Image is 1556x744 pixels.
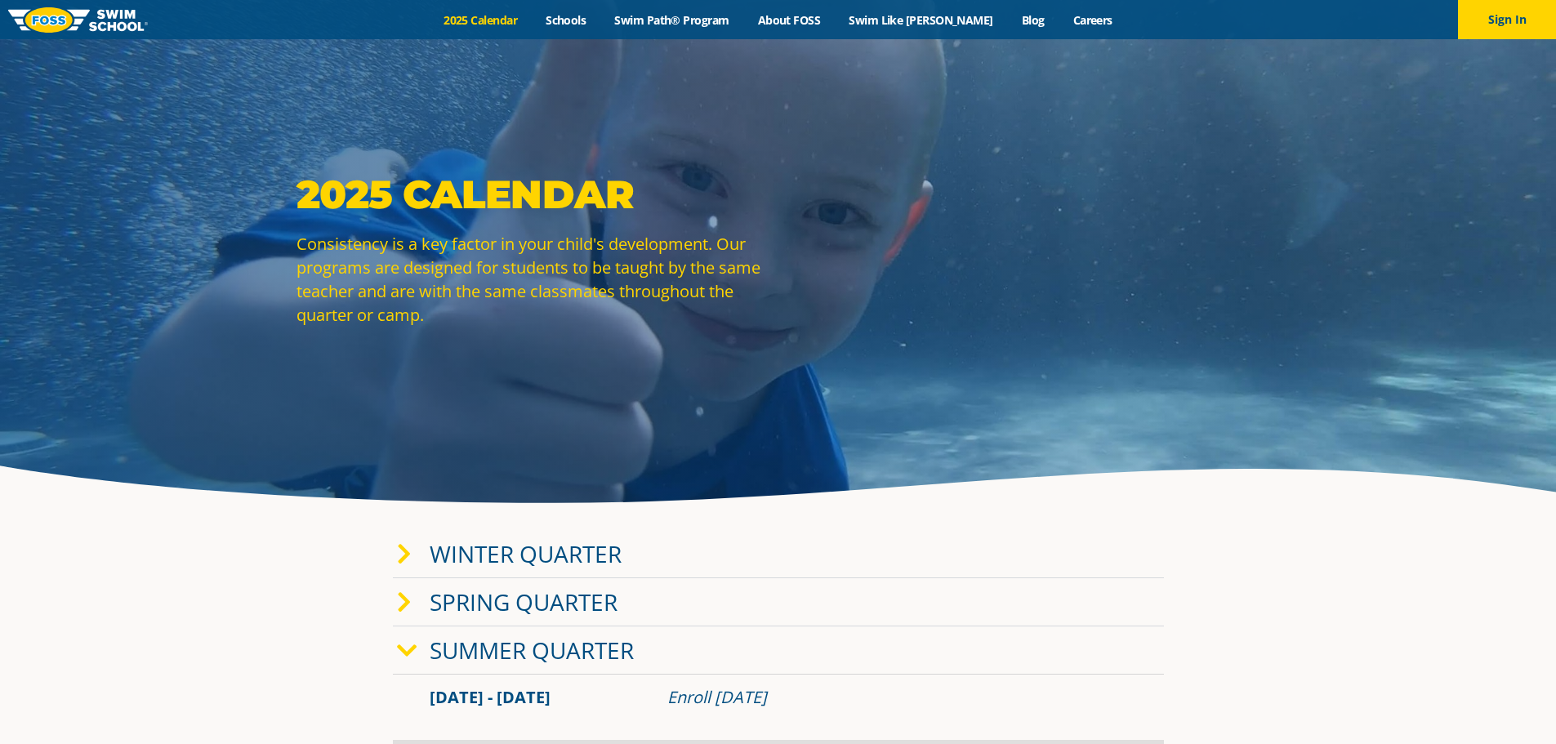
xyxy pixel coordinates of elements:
div: Enroll [DATE] [667,686,1127,709]
a: Schools [532,12,600,28]
a: Spring Quarter [430,586,617,617]
a: 2025 Calendar [430,12,532,28]
a: Blog [1007,12,1059,28]
strong: 2025 Calendar [296,171,634,218]
img: FOSS Swim School Logo [8,7,148,33]
a: Winter Quarter [430,538,622,569]
a: Swim Path® Program [600,12,743,28]
p: Consistency is a key factor in your child's development. Our programs are designed for students t... [296,232,770,327]
a: Careers [1059,12,1126,28]
a: Summer Quarter [430,635,634,666]
a: About FOSS [743,12,835,28]
span: [DATE] - [DATE] [430,686,551,708]
a: Swim Like [PERSON_NAME] [835,12,1008,28]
